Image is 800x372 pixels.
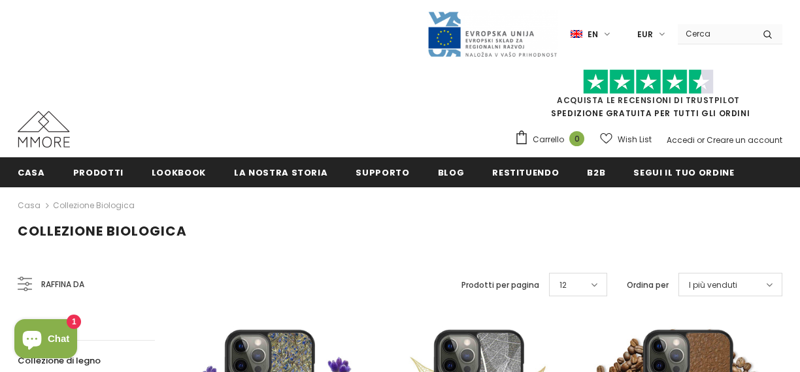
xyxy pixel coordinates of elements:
[10,319,81,362] inbox-online-store-chat: Shopify online store chat
[356,157,409,187] a: supporto
[587,157,605,187] a: B2B
[587,166,605,179] span: B2B
[73,166,124,179] span: Prodotti
[637,28,653,41] span: EUR
[18,111,70,147] img: Casi MMORE
[427,10,558,58] img: Javni Razpis
[18,157,45,187] a: Casa
[707,134,782,146] a: Creare un account
[627,279,669,292] label: Ordina per
[514,75,782,119] span: SPEDIZIONE GRATUITA PER TUTTI GLI ORDINI
[588,28,598,41] span: en
[234,157,327,187] a: La nostra storia
[667,134,695,146] a: Accedi
[53,200,135,211] a: Collezione biologica
[492,166,559,179] span: Restituendo
[678,24,753,43] input: Search Site
[618,133,652,146] span: Wish List
[152,157,206,187] a: Lookbook
[557,95,740,106] a: Acquista le recensioni di TrustPilot
[633,157,734,187] a: Segui il tuo ordine
[533,133,564,146] span: Carrello
[697,134,705,146] span: or
[492,157,559,187] a: Restituendo
[438,157,465,187] a: Blog
[18,166,45,179] span: Casa
[41,277,84,292] span: Raffina da
[461,279,539,292] label: Prodotti per pagina
[633,166,734,179] span: Segui il tuo ordine
[514,130,591,149] a: Carrello 0
[73,157,124,187] a: Prodotti
[569,131,584,146] span: 0
[152,166,206,179] span: Lookbook
[583,69,714,95] img: Fidati di Pilot Stars
[18,198,41,213] a: Casa
[427,28,558,39] a: Javni Razpis
[356,166,409,179] span: supporto
[571,29,582,40] img: i-lang-1.png
[18,222,187,240] span: Collezione biologica
[438,166,465,179] span: Blog
[559,279,567,292] span: 12
[689,279,737,292] span: I più venduti
[234,166,327,179] span: La nostra storia
[600,128,652,151] a: Wish List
